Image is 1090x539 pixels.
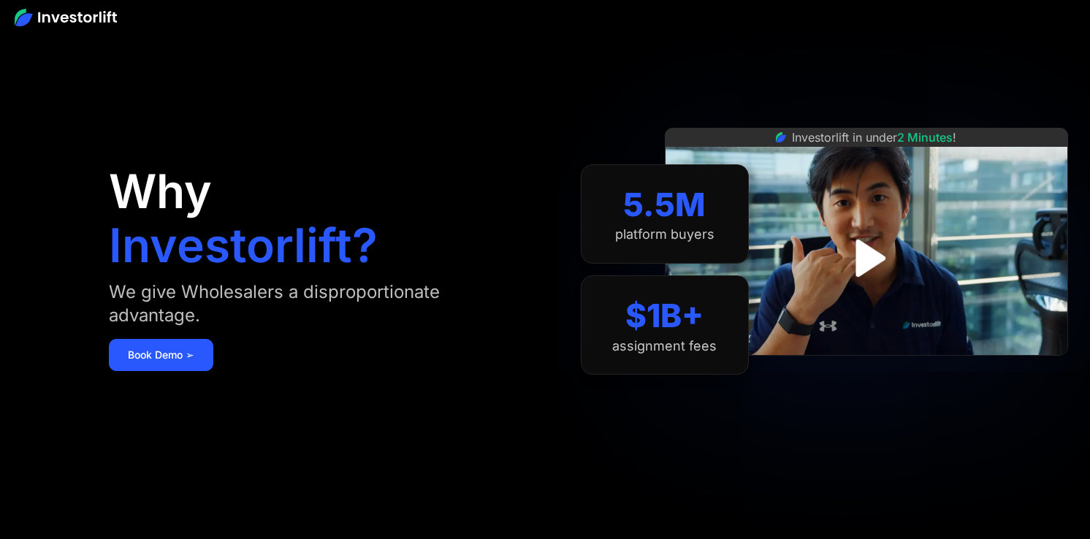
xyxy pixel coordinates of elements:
h1: Why [109,168,212,215]
div: assignment fees [612,338,717,354]
a: Book Demo ➢ [109,339,213,371]
div: $1B+ [625,297,704,335]
div: 5.5M [623,186,706,224]
iframe: Customer reviews powered by Trustpilot [757,363,976,381]
div: Investorlift in under ! [792,129,956,146]
h1: Investorlift? [109,222,378,269]
a: open lightbox [834,226,899,291]
span: 2 Minutes [897,130,953,145]
div: platform buyers [615,226,714,242]
div: We give Wholesalers a disproportionate advantage. [109,280,500,327]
